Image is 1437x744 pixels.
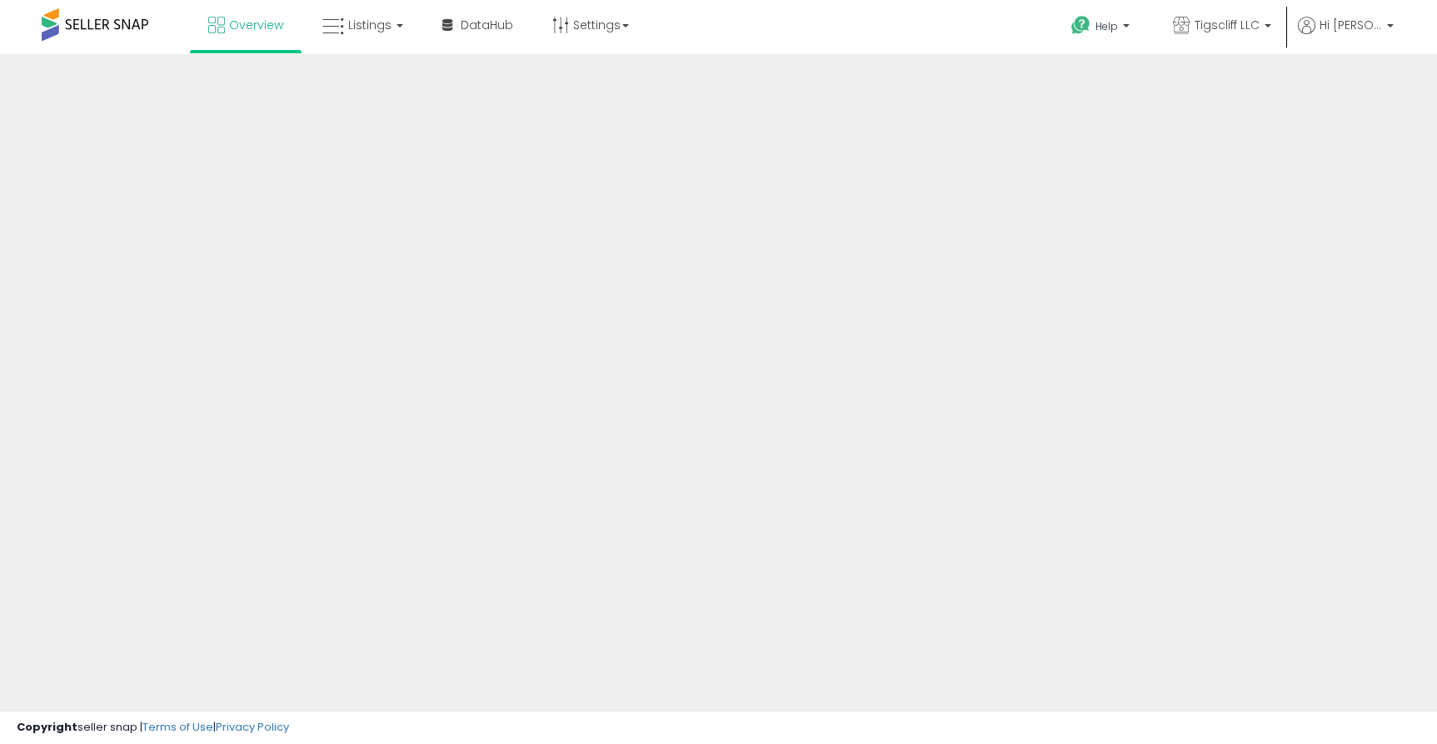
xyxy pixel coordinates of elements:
span: Hi [PERSON_NAME] [1320,17,1382,33]
i: Get Help [1070,15,1091,36]
span: DataHub [461,17,513,33]
a: Help [1058,2,1146,54]
span: Tigscliff LLC [1195,17,1260,33]
span: Overview [229,17,283,33]
div: seller snap | | [17,720,289,736]
strong: Copyright [17,719,77,735]
a: Terms of Use [142,719,213,735]
a: Privacy Policy [216,719,289,735]
a: Hi [PERSON_NAME] [1298,17,1394,54]
span: Listings [348,17,392,33]
span: Help [1095,19,1118,33]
